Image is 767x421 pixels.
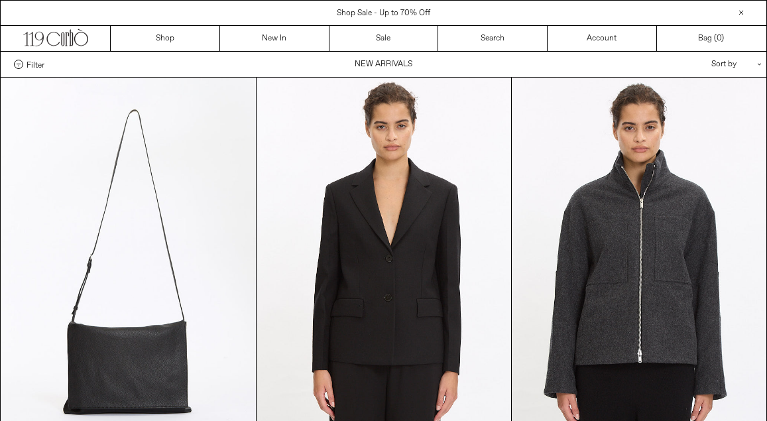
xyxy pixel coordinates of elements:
[548,26,657,51] a: Account
[717,33,721,44] span: 0
[337,8,430,19] a: Shop Sale - Up to 70% Off
[634,52,753,77] div: Sort by
[27,60,44,69] span: Filter
[220,26,329,51] a: New In
[438,26,548,51] a: Search
[717,32,724,44] span: )
[657,26,766,51] a: Bag ()
[111,26,220,51] a: Shop
[329,26,439,51] a: Sale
